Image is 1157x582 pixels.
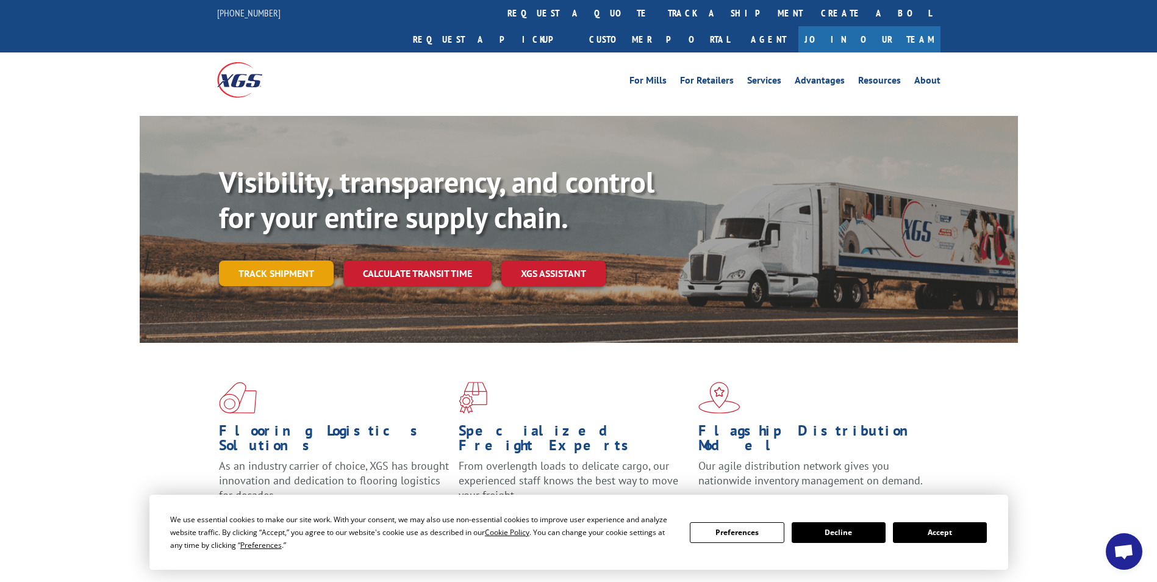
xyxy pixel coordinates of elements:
a: About [914,76,940,89]
a: For Retailers [680,76,734,89]
h1: Flooring Logistics Solutions [219,423,450,459]
button: Accept [893,522,987,543]
div: Open chat [1106,533,1142,570]
a: Track shipment [219,260,334,286]
button: Preferences [690,522,784,543]
a: XGS ASSISTANT [501,260,606,287]
p: From overlength loads to delicate cargo, our experienced staff knows the best way to move your fr... [459,459,689,513]
button: Decline [792,522,886,543]
a: [PHONE_NUMBER] [217,7,281,19]
a: Calculate transit time [343,260,492,287]
img: xgs-icon-total-supply-chain-intelligence-red [219,382,257,414]
h1: Flagship Distribution Model [698,423,929,459]
a: Agent [739,26,798,52]
div: Cookie Consent Prompt [149,495,1008,570]
a: Request a pickup [404,26,580,52]
a: Advantages [795,76,845,89]
a: Resources [858,76,901,89]
span: As an industry carrier of choice, XGS has brought innovation and dedication to flooring logistics... [219,459,449,502]
span: Preferences [240,540,282,550]
a: Join Our Team [798,26,940,52]
span: Our agile distribution network gives you nationwide inventory management on demand. [698,459,923,487]
span: Cookie Policy [485,527,529,537]
img: xgs-icon-focused-on-flooring-red [459,382,487,414]
b: Visibility, transparency, and control for your entire supply chain. [219,163,654,236]
div: We use essential cookies to make our site work. With your consent, we may also use non-essential ... [170,513,675,551]
a: Services [747,76,781,89]
a: Customer Portal [580,26,739,52]
a: For Mills [629,76,667,89]
h1: Specialized Freight Experts [459,423,689,459]
img: xgs-icon-flagship-distribution-model-red [698,382,740,414]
